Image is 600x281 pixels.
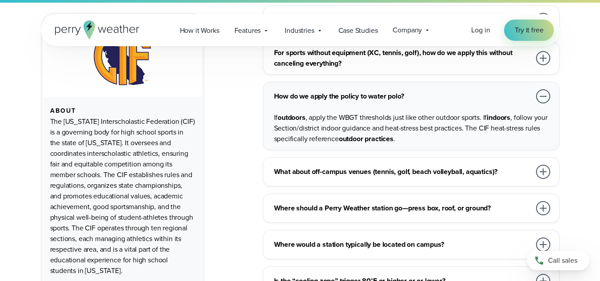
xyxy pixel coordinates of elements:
a: How it Works [172,21,227,40]
div: The [US_STATE] Interscholastic Federation (CIF) is a governing body for high school sports in the... [50,116,195,276]
h3: For sports without equipment (XC, tennis, golf), how do we apply this without canceling everything? [274,47,531,69]
span: Company [393,25,422,36]
span: Case Studies [338,25,378,36]
h3: Where should a Perry Weather station go—press box, roof, or ground? [274,203,531,214]
a: Log in [471,25,490,36]
a: Try it free [504,20,554,41]
a: Case Studies [331,21,385,40]
span: Log in [471,25,490,35]
b: outdoors [278,112,306,123]
a: Call sales [527,251,589,270]
h3: Where would a station typically be located on campus? [274,239,531,250]
div: About [50,107,195,115]
p: If , apply the WBGT thresholds just like other outdoor sports. If , follow your Section/district ... [274,112,552,144]
h3: How do we apply the policy to water polo? [274,91,531,102]
span: Industries [285,25,314,36]
span: How it Works [180,25,219,36]
span: Call sales [548,255,577,266]
b: outdoor practices [339,134,393,144]
span: Try it free [515,25,543,36]
b: indoors [487,112,510,123]
span: Features [234,25,261,36]
h3: What about off-campus venues (tennis, golf, beach volleyball, aquatics)? [274,166,531,177]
